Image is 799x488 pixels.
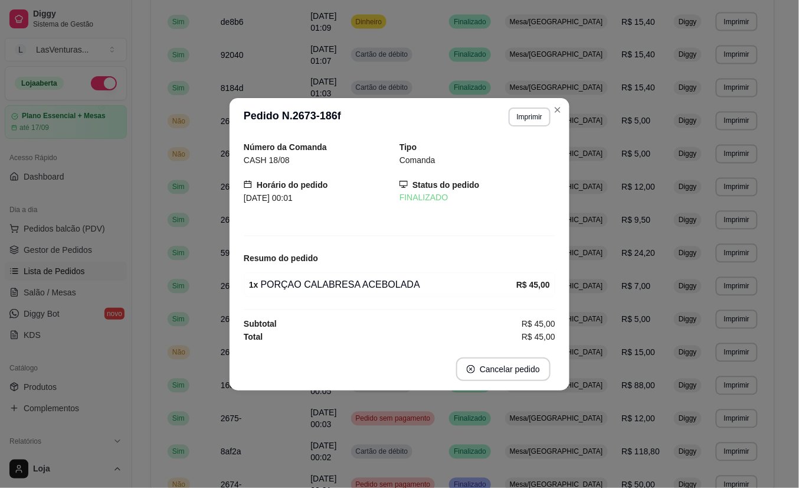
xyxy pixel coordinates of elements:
div: FINALIZADO [399,191,555,204]
span: desktop [399,180,408,188]
div: PORÇAO CALABRESA ACEBOLADA [249,278,516,292]
button: Imprimir [509,108,551,126]
span: close-circle [467,365,475,373]
span: R$ 45,00 [522,330,555,343]
strong: Total [244,332,263,341]
strong: Status do pedido [412,180,480,190]
strong: Tipo [399,142,417,152]
strong: 1 x [249,280,258,289]
strong: Resumo do pedido [244,253,318,263]
strong: Subtotal [244,319,277,328]
strong: R$ 45,00 [516,280,550,289]
span: CASH 18/08 [244,155,290,165]
span: R$ 45,00 [522,317,555,330]
span: Comanda [399,155,435,165]
strong: Número da Comanda [244,142,327,152]
h3: Pedido N. 2673-186f [244,108,341,126]
span: [DATE] 00:01 [244,193,293,203]
strong: Horário do pedido [257,180,328,190]
span: calendar [244,180,252,188]
button: Close [548,100,567,119]
button: close-circleCancelar pedido [456,357,551,381]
